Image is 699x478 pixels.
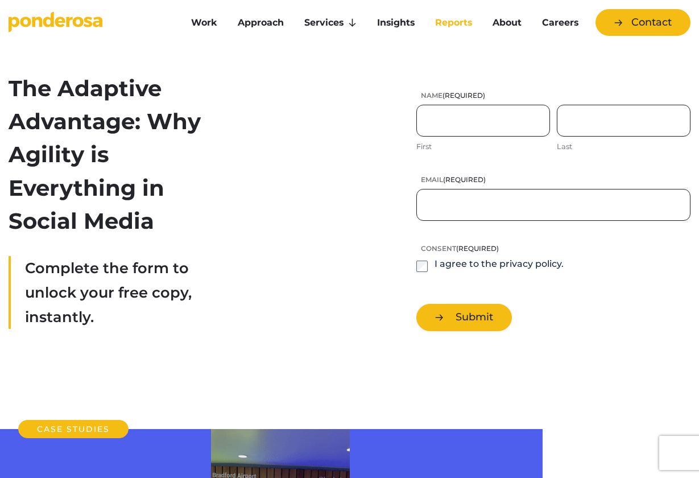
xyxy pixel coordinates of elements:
label: Email [416,175,690,184]
a: Work [183,11,225,35]
a: Services [296,11,365,35]
span: (Required) [456,244,499,253]
label: Last [557,141,690,152]
button: Submit [416,304,512,331]
h2: Case Studies [18,420,129,438]
label: First [416,141,550,152]
span: (Required) [442,91,485,100]
h2: The Adaptive Advantage: Why Agility is Everything in Social Media [9,72,225,237]
a: Go to homepage [9,11,166,34]
legend: Name [416,90,485,100]
legend: Consent [416,244,499,253]
span: (Required) [443,175,486,184]
label: I agree to the privacy policy. [435,258,564,272]
a: About [485,11,530,35]
div: Complete the form to unlock your free copy, instantly. [9,256,225,329]
a: Careers [534,11,586,35]
a: Insights [369,11,423,35]
a: Contact [595,9,690,36]
a: Approach [230,11,292,35]
a: Reports [427,11,480,35]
